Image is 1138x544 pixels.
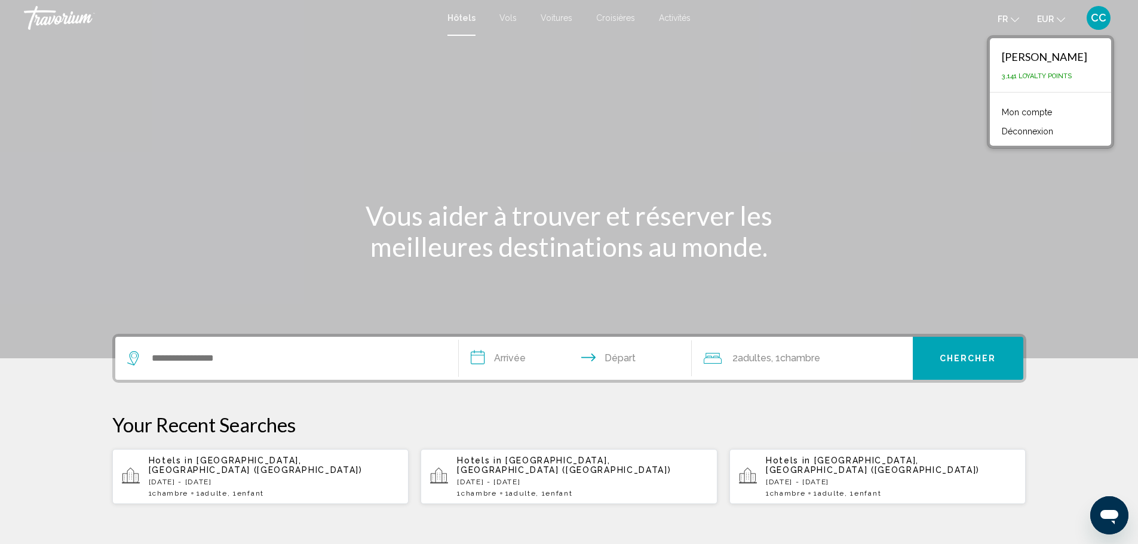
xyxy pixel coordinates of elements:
span: Chambre [461,489,497,497]
span: 1 [814,489,845,497]
span: Adulte [818,489,845,497]
span: 3,141 Loyalty Points [1002,72,1072,80]
h1: Vous aider à trouver et réserver les meilleures destinations au monde. [345,200,793,262]
span: Hotels in [457,456,502,465]
span: Enfant [237,489,264,497]
span: Adulte [509,489,536,497]
span: 1 [505,489,536,497]
span: 1 [766,489,805,497]
a: Croisières [596,13,635,23]
span: 1 [457,489,496,497]
button: Déconnexion [996,124,1059,139]
span: Hotels in [149,456,194,465]
span: Chambre [780,352,820,364]
p: [DATE] - [DATE] [457,478,708,486]
iframe: Bouton de lancement de la fenêtre de messagerie [1090,496,1128,534]
button: Hotels in [GEOGRAPHIC_DATA], [GEOGRAPHIC_DATA] ([GEOGRAPHIC_DATA])[DATE] - [DATE]1Chambre1Adulte,... [729,448,1026,505]
button: Hotels in [GEOGRAPHIC_DATA], [GEOGRAPHIC_DATA] ([GEOGRAPHIC_DATA])[DATE] - [DATE]1Chambre1Adulte,... [112,448,409,505]
button: Check in and out dates [459,337,692,380]
span: 1 [149,489,188,497]
span: Enfant [545,489,572,497]
span: Chambre [770,489,806,497]
span: 1 [197,489,228,497]
a: Activités [659,13,691,23]
div: [PERSON_NAME] [1002,50,1087,63]
span: CC [1091,12,1106,24]
span: [GEOGRAPHIC_DATA], [GEOGRAPHIC_DATA] ([GEOGRAPHIC_DATA]) [149,456,363,475]
button: Change language [998,10,1019,27]
span: , 1 [845,489,881,497]
p: Your Recent Searches [112,413,1026,437]
span: [GEOGRAPHIC_DATA], [GEOGRAPHIC_DATA] ([GEOGRAPHIC_DATA]) [457,456,671,475]
a: Vols [499,13,517,23]
a: Hôtels [447,13,476,23]
span: [GEOGRAPHIC_DATA], [GEOGRAPHIC_DATA] ([GEOGRAPHIC_DATA]) [766,456,980,475]
span: EUR [1037,14,1054,24]
button: Travelers: 2 adults, 0 children [692,337,913,380]
button: Change currency [1037,10,1065,27]
span: Enfant [854,489,881,497]
span: Adultes [738,352,771,364]
span: , 1 [536,489,572,497]
a: Voitures [541,13,572,23]
span: Chercher [940,354,996,364]
span: Adulte [201,489,228,497]
span: Hotels in [766,456,811,465]
div: Search widget [115,337,1023,380]
span: Chambre [152,489,188,497]
button: Hotels in [GEOGRAPHIC_DATA], [GEOGRAPHIC_DATA] ([GEOGRAPHIC_DATA])[DATE] - [DATE]1Chambre1Adulte,... [421,448,717,505]
span: 2 [732,350,771,367]
a: Mon compte [996,105,1058,120]
span: , 1 [771,350,820,367]
button: User Menu [1083,5,1114,30]
span: , 1 [228,489,264,497]
span: fr [998,14,1008,24]
a: Travorium [24,6,435,30]
p: [DATE] - [DATE] [149,478,400,486]
button: Chercher [913,337,1023,380]
p: [DATE] - [DATE] [766,478,1017,486]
